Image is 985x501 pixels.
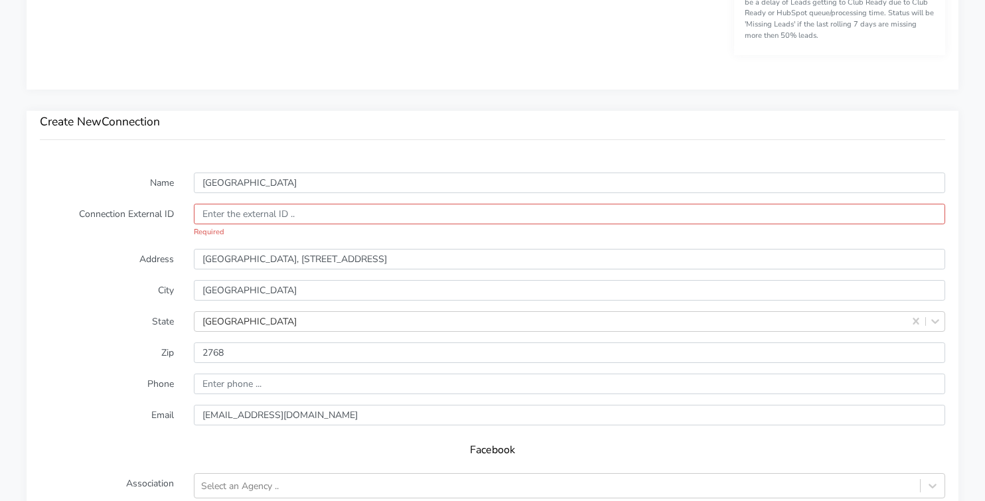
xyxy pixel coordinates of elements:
[30,405,184,425] label: Email
[30,311,184,332] label: State
[30,280,184,301] label: City
[40,115,945,129] h3: Create New Connection
[30,173,184,193] label: Name
[30,249,184,269] label: Address
[194,405,945,425] input: Enter Email ...
[194,249,945,269] input: Enter Address ..
[194,227,945,238] span: Required
[30,473,184,498] label: Association
[194,374,945,394] input: Enter phone ...
[194,173,945,193] input: Enter Name ...
[30,342,184,363] label: Zip
[194,204,945,224] input: Enter the external ID ..
[202,315,297,328] div: [GEOGRAPHIC_DATA]
[194,280,945,301] input: Enter the City ..
[194,342,945,363] input: Enter Zip ..
[201,478,279,492] div: Select an Agency ..
[30,204,184,238] label: Connection External ID
[30,374,184,394] label: Phone
[53,444,932,457] h5: Facebook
